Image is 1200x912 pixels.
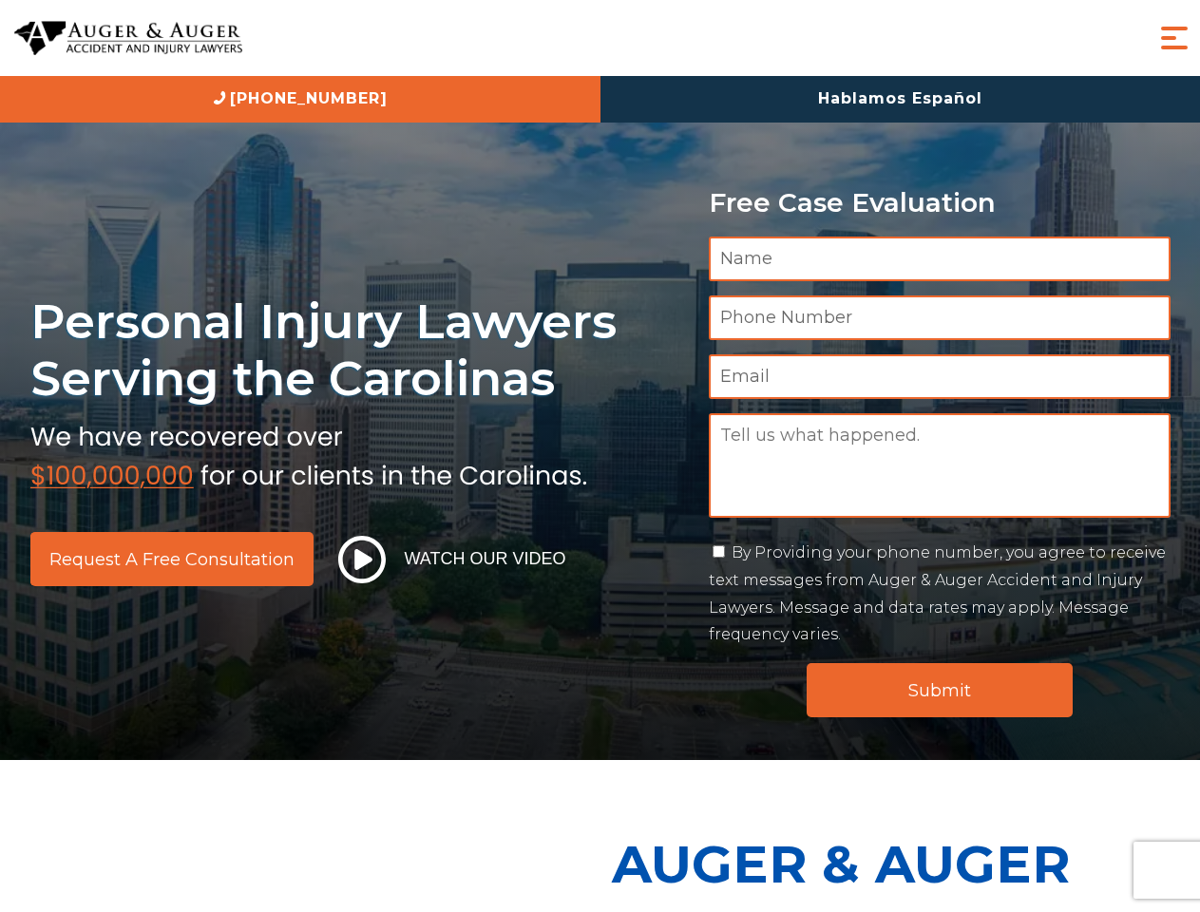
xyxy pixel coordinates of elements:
[49,551,295,568] span: Request a Free Consultation
[14,21,242,56] img: Auger & Auger Accident and Injury Lawyers Logo
[709,295,1171,340] input: Phone Number
[807,663,1073,717] input: Submit
[709,543,1166,643] label: By Providing your phone number, you agree to receive text messages from Auger & Auger Accident an...
[709,237,1171,281] input: Name
[30,532,314,586] a: Request a Free Consultation
[1155,19,1193,57] button: Menu
[709,354,1171,399] input: Email
[333,535,572,584] button: Watch Our Video
[30,293,686,408] h1: Personal Injury Lawyers Serving the Carolinas
[612,817,1190,911] p: Auger & Auger
[30,417,587,489] img: sub text
[709,188,1171,218] p: Free Case Evaluation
